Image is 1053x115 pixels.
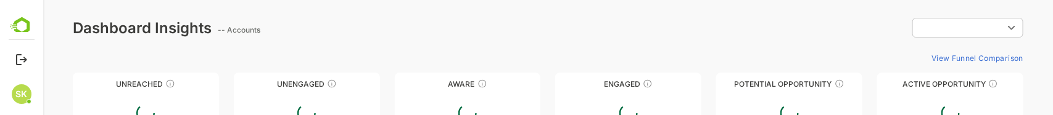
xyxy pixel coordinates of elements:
img: BambooboxLogoMark.f1c84d78b4c51b1a7b5f700c9845e183.svg [6,15,38,38]
div: These accounts have open opportunities which might be at any of the Sales Stages [945,79,955,89]
div: Engaged [512,79,658,89]
div: These accounts have just entered the buying cycle and need further nurturing [434,79,444,89]
div: These accounts are MQAs and can be passed on to Inside Sales [791,79,801,89]
div: These accounts have not been engaged with for a defined time period [122,79,132,89]
div: Aware [352,79,498,89]
div: SK [12,84,31,104]
div: These accounts have not shown enough engagement and need nurturing [284,79,294,89]
div: Unreached [30,79,176,89]
div: Dashboard Insights [30,19,168,37]
ag: -- Accounts [175,25,221,34]
div: These accounts are warm, further nurturing would qualify them to MQAs [600,79,609,89]
button: Logout [13,51,30,68]
div: Unengaged [191,79,337,89]
div: Potential Opportunity [673,79,819,89]
div: ​ [869,17,980,39]
button: View Funnel Comparison [883,48,980,68]
div: Active Opportunity [834,79,980,89]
